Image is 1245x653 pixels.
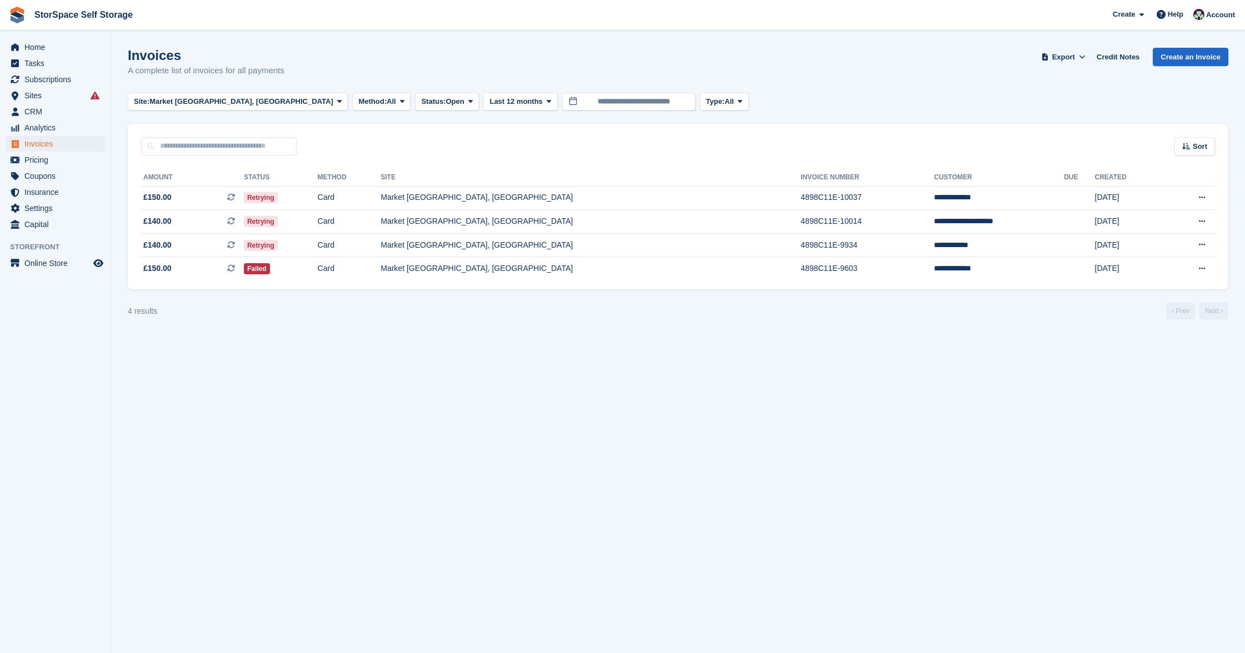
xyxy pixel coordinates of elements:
a: menu [6,168,105,184]
span: Subscriptions [24,72,91,87]
th: Due [1064,169,1094,187]
a: menu [6,56,105,71]
span: Last 12 months [489,96,542,107]
button: Last 12 months [483,93,557,111]
button: Export [1039,48,1088,66]
td: 4898C11E-9934 [801,233,934,257]
img: Ross Hadlington [1193,9,1204,20]
td: Market [GEOGRAPHIC_DATA], [GEOGRAPHIC_DATA] [381,233,801,257]
th: Customer [934,169,1064,187]
span: Help [1168,9,1183,20]
a: Preview store [92,257,105,270]
span: Market [GEOGRAPHIC_DATA], [GEOGRAPHIC_DATA] [149,96,333,107]
span: Site: [134,96,149,107]
a: menu [6,120,105,135]
td: Market [GEOGRAPHIC_DATA], [GEOGRAPHIC_DATA] [381,257,801,280]
a: menu [6,39,105,55]
button: Method: All [352,93,411,111]
div: 4 results [128,305,157,317]
span: Home [24,39,91,55]
a: menu [6,72,105,87]
span: Storefront [10,242,111,253]
span: Retrying [244,192,278,203]
span: Retrying [244,216,278,227]
th: Status [244,169,318,187]
span: Retrying [244,240,278,251]
span: Open [446,96,464,107]
span: £150.00 [143,192,172,203]
span: Coupons [24,168,91,184]
span: CRM [24,104,91,119]
h1: Invoices [128,48,284,63]
span: Method: [358,96,387,107]
span: Capital [24,217,91,232]
td: 4898C11E-10037 [801,186,934,210]
span: £150.00 [143,263,172,274]
a: menu [6,136,105,152]
span: £140.00 [143,239,172,251]
th: Amount [141,169,244,187]
td: 4898C11E-10014 [801,210,934,234]
a: menu [6,152,105,168]
span: Sites [24,88,91,103]
span: Invoices [24,136,91,152]
th: Method [318,169,381,187]
td: Card [318,186,381,210]
span: Failed [244,263,270,274]
td: Card [318,257,381,280]
a: Create an Invoice [1153,48,1228,66]
a: menu [6,184,105,200]
th: Created [1095,169,1164,187]
span: Analytics [24,120,91,135]
td: [DATE] [1095,210,1164,234]
th: Invoice Number [801,169,934,187]
span: Tasks [24,56,91,71]
p: A complete list of invoices for all payments [128,64,284,77]
a: menu [6,104,105,119]
td: Card [318,233,381,257]
span: Export [1052,52,1075,63]
span: Insurance [24,184,91,200]
td: Market [GEOGRAPHIC_DATA], [GEOGRAPHIC_DATA] [381,186,801,210]
td: [DATE] [1095,186,1164,210]
a: Previous [1166,303,1195,319]
a: menu [6,217,105,232]
span: All [387,96,396,107]
span: Sort [1193,141,1207,152]
td: [DATE] [1095,233,1164,257]
img: stora-icon-8386f47178a22dfd0bd8f6a31ec36ba5ce8667c1dd55bd0f319d3a0aa187defe.svg [9,7,26,23]
button: Status: Open [415,93,479,111]
button: Type: All [700,93,749,111]
a: StorSpace Self Storage [30,6,137,24]
i: Smart entry sync failures have occurred [91,91,99,100]
td: Market [GEOGRAPHIC_DATA], [GEOGRAPHIC_DATA] [381,210,801,234]
span: Pricing [24,152,91,168]
td: [DATE] [1095,257,1164,280]
td: 4898C11E-9603 [801,257,934,280]
span: Type: [706,96,725,107]
td: Card [318,210,381,234]
th: Site [381,169,801,187]
a: Next [1199,303,1228,319]
span: Create [1113,9,1135,20]
span: £140.00 [143,215,172,227]
span: Online Store [24,255,91,271]
span: Account [1206,9,1235,21]
a: menu [6,88,105,103]
span: Status: [421,96,446,107]
a: menu [6,200,105,216]
span: Settings [24,200,91,216]
nav: Page [1164,303,1231,319]
button: Site: Market [GEOGRAPHIC_DATA], [GEOGRAPHIC_DATA] [128,93,348,111]
a: Credit Notes [1092,48,1144,66]
a: menu [6,255,105,271]
span: All [724,96,734,107]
